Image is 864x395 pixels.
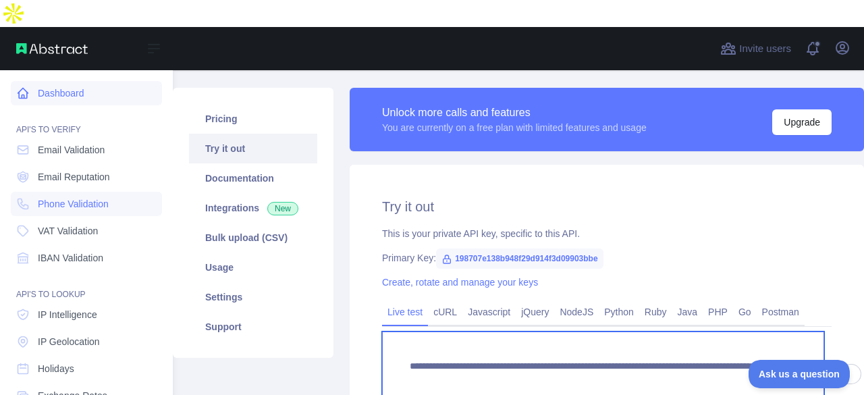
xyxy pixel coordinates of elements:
a: Create, rotate and manage your keys [382,277,538,288]
span: Invite users [739,41,791,57]
a: Postman [757,301,805,323]
a: Pricing [189,104,317,134]
a: Support [189,312,317,342]
a: Integrations New [189,193,317,223]
span: VAT Validation [38,224,98,238]
a: Ruby [639,301,672,323]
div: API'S TO VERIFY [11,108,162,135]
span: Email Reputation [38,170,110,184]
span: Email Validation [38,143,105,157]
a: Go [733,301,757,323]
span: Phone Validation [38,197,109,211]
a: Try it out [189,134,317,163]
a: Live test [382,301,428,323]
a: jQuery [516,301,554,323]
a: Bulk upload (CSV) [189,223,317,253]
span: IP Intelligence [38,308,97,321]
div: Unlock more calls and features [382,105,647,121]
span: IP Geolocation [38,335,100,348]
a: Email Validation [11,138,162,162]
div: Primary Key: [382,251,832,265]
a: Settings [189,282,317,312]
a: IP Geolocation [11,330,162,354]
a: Email Reputation [11,165,162,189]
a: IP Intelligence [11,302,162,327]
img: Abstract API [16,43,88,54]
span: IBAN Validation [38,251,103,265]
span: Holidays [38,362,74,375]
button: Invite users [718,38,794,59]
a: IBAN Validation [11,246,162,270]
a: Holidays [11,357,162,381]
a: Python [599,301,639,323]
a: VAT Validation [11,219,162,243]
a: Phone Validation [11,192,162,216]
div: This is your private API key, specific to this API. [382,227,832,240]
a: Dashboard [11,81,162,105]
div: API'S TO LOOKUP [11,273,162,300]
div: You are currently on a free plan with limited features and usage [382,121,647,134]
a: Documentation [189,163,317,193]
span: New [267,202,298,215]
h2: Try it out [382,197,832,216]
button: Upgrade [772,109,832,135]
a: NodeJS [554,301,599,323]
iframe: Toggle Customer Support [749,360,850,388]
a: Usage [189,253,317,282]
a: cURL [428,301,462,323]
a: Javascript [462,301,516,323]
a: PHP [703,301,733,323]
span: 198707e138b948f29d914f3d09903bbe [436,248,603,269]
a: Java [672,301,703,323]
